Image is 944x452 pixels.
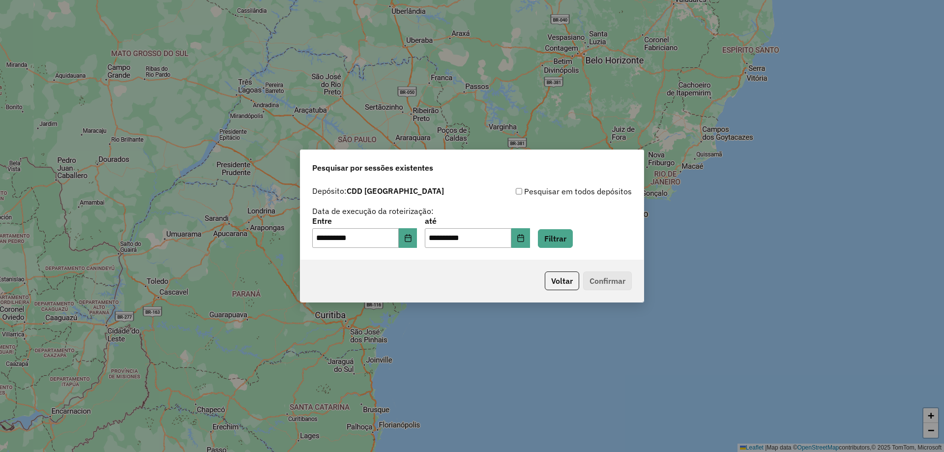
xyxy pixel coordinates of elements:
[538,229,573,248] button: Filtrar
[312,205,434,217] label: Data de execução da roteirização:
[472,185,632,197] div: Pesquisar em todos depósitos
[425,215,530,227] label: até
[312,215,417,227] label: Entre
[545,271,579,290] button: Voltar
[312,162,433,174] span: Pesquisar por sessões existentes
[511,228,530,248] button: Choose Date
[312,185,444,197] label: Depósito:
[347,186,444,196] strong: CDD [GEOGRAPHIC_DATA]
[399,228,417,248] button: Choose Date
